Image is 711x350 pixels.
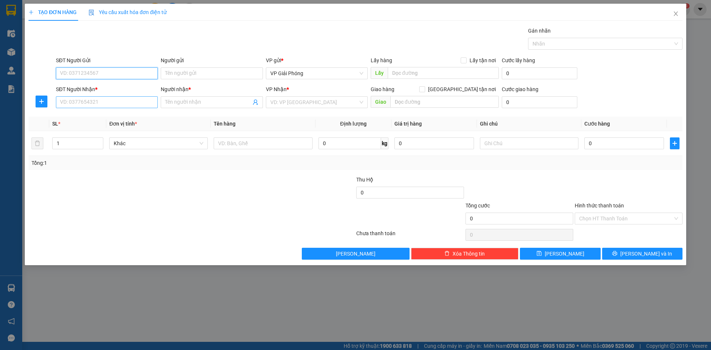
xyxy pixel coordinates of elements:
[266,86,287,92] span: VP Nhận
[214,121,236,127] span: Tên hàng
[465,203,490,209] span: Tổng cước
[266,56,368,64] div: VP gửi
[29,10,34,15] span: plus
[36,99,47,104] span: plus
[371,57,392,63] span: Lấy hàng
[528,28,551,34] label: Gán nhãn
[477,117,581,131] th: Ghi chú
[161,85,263,93] div: Người nhận
[665,4,686,24] button: Close
[467,56,499,64] span: Lấy tận nơi
[502,67,577,79] input: Cước lấy hàng
[89,10,94,16] img: icon
[302,248,410,260] button: [PERSON_NAME]
[670,137,680,149] button: plus
[502,57,535,63] label: Cước lấy hàng
[602,248,682,260] button: printer[PERSON_NAME] và In
[270,68,363,79] span: VP Giải Phóng
[673,11,679,17] span: close
[480,137,578,149] input: Ghi Chú
[520,248,600,260] button: save[PERSON_NAME]
[394,137,474,149] input: 0
[56,56,158,64] div: SĐT Người Gửi
[425,85,499,93] span: [GEOGRAPHIC_DATA] tận nơi
[502,96,577,108] input: Cước giao hàng
[584,121,610,127] span: Cước hàng
[545,250,584,258] span: [PERSON_NAME]
[670,140,679,146] span: plus
[502,86,538,92] label: Cước giao hàng
[371,67,388,79] span: Lấy
[356,177,373,183] span: Thu Hộ
[36,96,47,107] button: plus
[56,85,158,93] div: SĐT Người Nhận
[388,67,499,79] input: Dọc đường
[52,121,58,127] span: SL
[371,96,390,108] span: Giao
[29,9,77,15] span: TẠO ĐƠN HÀNG
[355,229,465,242] div: Chưa thanh toán
[381,137,388,149] span: kg
[114,138,203,149] span: Khác
[411,248,519,260] button: deleteXóa Thông tin
[89,9,167,15] span: Yêu cầu xuất hóa đơn điện tử
[109,121,137,127] span: Đơn vị tính
[253,99,258,105] span: user-add
[444,251,450,257] span: delete
[336,250,375,258] span: [PERSON_NAME]
[31,159,274,167] div: Tổng: 1
[371,86,394,92] span: Giao hàng
[390,96,499,108] input: Dọc đường
[31,137,43,149] button: delete
[537,251,542,257] span: save
[612,251,617,257] span: printer
[453,250,485,258] span: Xóa Thông tin
[161,56,263,64] div: Người gửi
[620,250,672,258] span: [PERSON_NAME] và In
[340,121,367,127] span: Định lượng
[394,121,422,127] span: Giá trị hàng
[214,137,312,149] input: VD: Bàn, Ghế
[575,203,624,209] label: Hình thức thanh toán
